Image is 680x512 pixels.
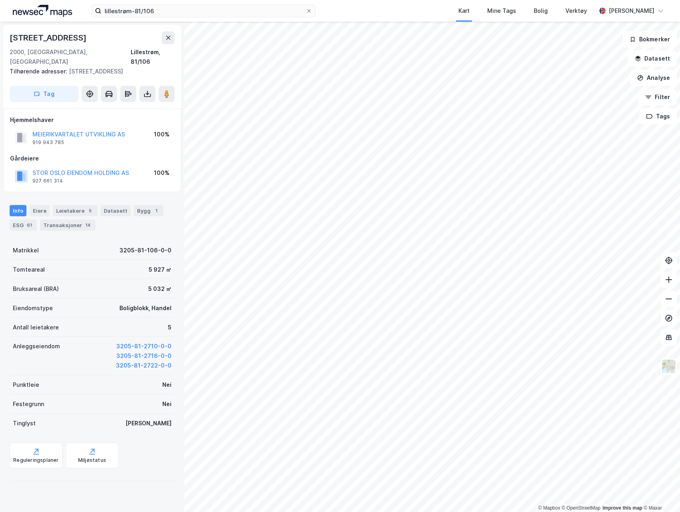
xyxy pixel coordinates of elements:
[10,67,168,76] div: [STREET_ADDRESS]
[32,178,63,184] div: 927 661 314
[86,207,94,215] div: 5
[116,361,172,370] button: 3205-81-2722-0-0
[630,70,677,86] button: Analyse
[10,115,174,125] div: Hjemmelshaver
[131,47,175,67] div: Lillestrøm, 81/106
[152,207,160,215] div: 1
[10,68,69,75] span: Tilhørende adresser:
[25,221,34,229] div: 61
[13,303,53,313] div: Eiendomstype
[609,6,654,16] div: [PERSON_NAME]
[154,130,169,139] div: 100%
[10,219,37,231] div: ESG
[640,473,680,512] iframe: Chat Widget
[13,265,45,274] div: Tomteareal
[119,246,172,255] div: 3205-81-106-0-0
[538,505,560,511] a: Mapbox
[125,419,172,428] div: [PERSON_NAME]
[603,505,642,511] a: Improve this map
[101,5,306,17] input: Søk på adresse, matrikkel, gårdeiere, leietakere eller personer
[13,457,59,463] div: Reguleringsplaner
[534,6,548,16] div: Bolig
[168,323,172,332] div: 5
[162,399,172,409] div: Nei
[154,168,169,178] div: 100%
[10,47,131,67] div: 2000, [GEOGRAPHIC_DATA], [GEOGRAPHIC_DATA]
[149,265,172,274] div: 5 927 ㎡
[84,221,92,229] div: 14
[32,139,64,146] div: 919 943 785
[116,341,172,351] button: 3205-81-2710-0-0
[487,6,516,16] div: Mine Tags
[30,205,50,216] div: Eiere
[640,108,677,124] button: Tags
[78,457,106,463] div: Miljøstatus
[13,284,59,294] div: Bruksareal (BRA)
[13,246,39,255] div: Matrikkel
[13,419,36,428] div: Tinglyst
[13,399,44,409] div: Festegrunn
[53,205,97,216] div: Leietakere
[623,31,677,47] button: Bokmerker
[13,5,72,17] img: logo.a4113a55bc3d86da70a041830d287a7e.svg
[562,505,601,511] a: OpenStreetMap
[40,219,95,231] div: Transaksjoner
[101,205,131,216] div: Datasett
[10,86,79,102] button: Tag
[661,359,676,374] img: Z
[10,31,88,44] div: [STREET_ADDRESS]
[162,380,172,390] div: Nei
[134,205,163,216] div: Bygg
[10,154,174,163] div: Gårdeiere
[116,351,172,361] button: 3205-81-2716-0-0
[628,51,677,67] button: Datasett
[565,6,587,16] div: Verktøy
[458,6,470,16] div: Kart
[638,89,677,105] button: Filter
[13,341,60,351] div: Anleggseiendom
[119,303,172,313] div: Boligblokk, Handel
[148,284,172,294] div: 5 032 ㎡
[13,323,59,332] div: Antall leietakere
[13,380,39,390] div: Punktleie
[10,205,26,216] div: Info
